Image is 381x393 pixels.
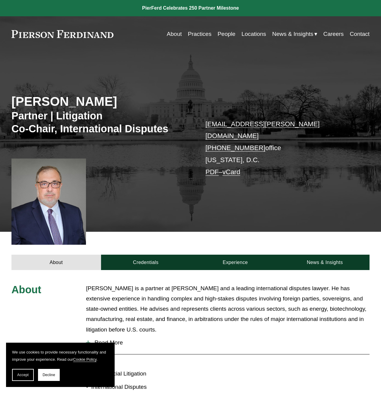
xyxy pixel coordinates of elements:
span: News & Insights [272,29,313,39]
a: Practices [188,28,211,40]
a: Contact [350,28,370,40]
button: Read More [86,335,370,351]
span: Accept [17,373,29,377]
a: [EMAIL_ADDRESS][PERSON_NAME][DOMAIN_NAME] [205,120,320,140]
span: About [11,284,41,295]
p: International Disputes [91,382,190,392]
a: About [167,28,182,40]
section: Cookie banner [6,343,115,387]
a: folder dropdown [272,28,317,40]
button: Decline [38,369,60,381]
a: People [217,28,235,40]
a: PDF [205,168,219,176]
button: Accept [12,369,34,381]
a: News & Insights [280,255,370,270]
p: office [US_STATE], D.C. – [205,118,355,178]
a: About [11,255,101,270]
h3: Partner | Litigation Co-Chair, International Disputes [11,109,191,135]
a: Credentials [101,255,191,270]
a: Careers [323,28,344,40]
span: Read More [90,339,370,346]
span: Decline [43,373,55,377]
a: Cookie Policy [73,357,97,362]
p: Commercial Litigation [91,369,190,379]
a: Experience [191,255,280,270]
a: vCard [222,168,240,176]
a: Locations [242,28,266,40]
p: We use cookies to provide necessary functionality and improve your experience. Read our . [12,349,109,363]
p: [PERSON_NAME] is a partner at [PERSON_NAME] and a leading international disputes lawyer. He has e... [86,283,370,335]
a: [PHONE_NUMBER] [205,144,265,152]
h2: [PERSON_NAME] [11,94,191,109]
